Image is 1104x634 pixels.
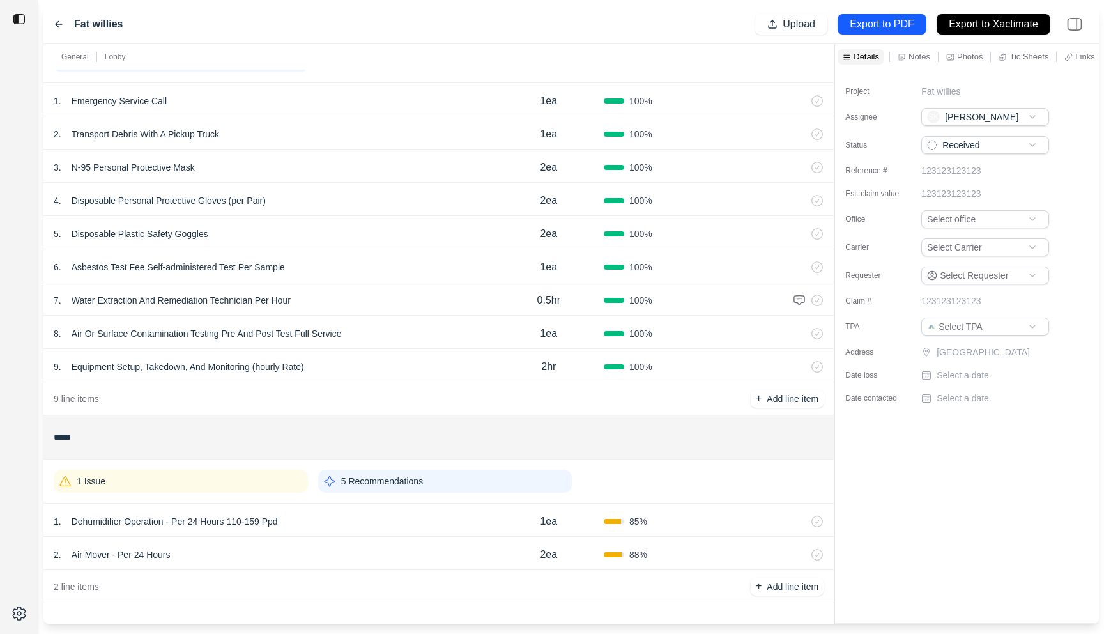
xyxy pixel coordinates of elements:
[66,258,290,276] p: Asbestos Test Fee Self-administered Test Per Sample
[54,515,61,528] p: 1 .
[908,51,930,62] p: Notes
[767,392,818,405] p: Add line item
[629,228,652,240] span: 100 %
[54,360,61,373] p: 9 .
[54,580,99,593] p: 2 line items
[850,17,914,32] p: Export to PDF
[629,95,652,107] span: 100 %
[629,261,652,274] span: 100 %
[105,52,126,62] p: Lobby
[751,578,824,596] button: +Add line item
[845,166,909,176] label: Reference #
[66,546,176,564] p: Air Mover - Per 24 Hours
[66,225,213,243] p: Disposable Plastic Safety Goggles
[845,393,909,403] label: Date contacted
[921,85,960,98] p: Fat willies
[755,14,827,35] button: Upload
[540,326,557,341] p: 1ea
[540,259,557,275] p: 1ea
[845,86,909,97] label: Project
[756,579,762,594] p: +
[845,270,909,281] label: Requester
[66,325,347,343] p: Air Or Surface Contamination Testing Pre And Post Test Full Service
[66,125,224,143] p: Transport Debris With A Pickup Truck
[845,321,909,332] label: TPA
[540,160,557,175] p: 2ea
[54,95,61,107] p: 1 .
[629,515,647,528] span: 85 %
[541,359,556,375] p: 2hr
[66,291,296,309] p: Water Extraction And Remediation Technician Per Hour
[540,226,557,242] p: 2ea
[74,17,123,32] label: Fat willies
[629,161,652,174] span: 100 %
[838,14,926,35] button: Export to PDF
[845,140,909,150] label: Status
[845,296,909,306] label: Claim #
[629,294,652,307] span: 100 %
[54,228,61,240] p: 5 .
[937,392,989,405] p: Select a date
[54,548,61,561] p: 2 .
[54,128,61,141] p: 2 .
[949,17,1038,32] p: Export to Xactimate
[921,295,981,307] p: 123123123123
[54,194,61,207] p: 4 .
[845,189,909,199] label: Est. claim value
[540,514,557,529] p: 1ea
[845,112,909,122] label: Assignee
[66,513,283,530] p: Dehumidifier Operation - Per 24 Hours 110-159 Ppd
[845,347,909,357] label: Address
[921,187,981,200] p: 123123123123
[61,52,89,62] p: General
[13,13,26,26] img: toggle sidebar
[629,360,652,373] span: 100 %
[54,261,61,274] p: 6 .
[66,358,309,376] p: Equipment Setup, Takedown, And Monitoring (hourly Rate)
[66,92,172,110] p: Emergency Service Call
[845,214,909,224] label: Office
[937,369,989,382] p: Select a date
[1009,51,1048,62] p: Tic Sheets
[845,242,909,252] label: Carrier
[1075,51,1094,62] p: Links
[54,392,99,405] p: 9 line items
[845,370,909,380] label: Date loss
[921,164,981,177] p: 123123123123
[54,161,61,174] p: 3 .
[793,294,806,307] img: comment
[540,193,557,208] p: 2ea
[629,128,652,141] span: 100 %
[937,14,1050,35] button: Export to Xactimate
[540,127,557,142] p: 1ea
[629,548,647,561] span: 88 %
[937,346,1052,359] p: [GEOGRAPHIC_DATA]
[540,547,557,562] p: 2ea
[854,51,879,62] p: Details
[783,17,815,32] p: Upload
[66,192,271,210] p: Disposable Personal Protective Gloves (per Pair)
[1061,10,1089,38] img: right-panel.svg
[629,194,652,207] span: 100 %
[54,294,61,307] p: 7 .
[66,158,200,176] p: N-95 Personal Protective Mask
[537,293,560,308] p: 0.5hr
[767,580,818,593] p: Add line item
[540,93,557,109] p: 1ea
[751,390,824,408] button: +Add line item
[341,475,423,488] p: 5 Recommendations
[756,391,762,406] p: +
[54,327,61,340] p: 8 .
[629,327,652,340] span: 100 %
[957,51,983,62] p: Photos
[77,475,105,488] p: 1 Issue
